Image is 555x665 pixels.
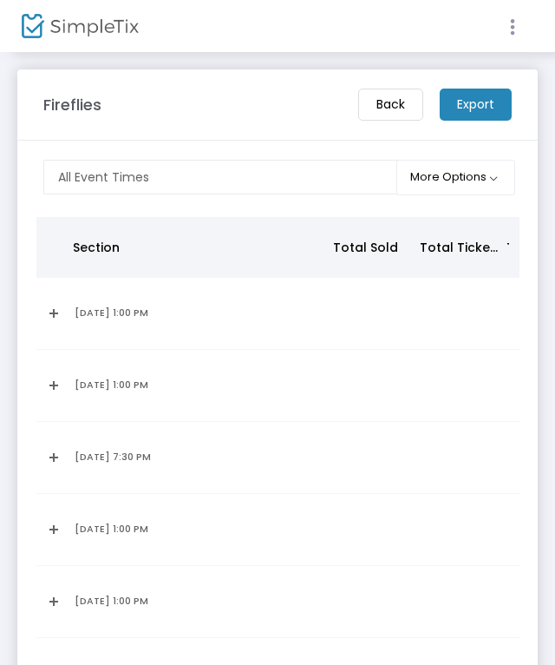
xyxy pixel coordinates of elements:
[324,217,411,278] th: Total Sold
[64,566,324,638] td: [DATE] 1:00 PM
[47,516,54,543] a: Expand Details
[47,372,54,399] a: Expand Details
[64,350,324,422] td: [DATE] 1:00 PM
[47,300,54,327] a: Expand Details
[358,89,423,121] m-button: Back
[43,93,101,116] m-panel-title: Fireflies
[64,422,324,494] td: [DATE] 7:30 PM
[64,217,324,278] th: Section
[64,278,324,350] td: [DATE] 1:00 PM
[47,444,54,471] a: Expand Details
[440,89,512,121] m-button: Export
[396,160,515,195] button: More Options
[47,588,54,616] a: Expand Details
[420,239,529,256] span: Total Ticket Price
[58,168,149,186] span: All Event Times
[64,494,324,566] td: [DATE] 1:00 PM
